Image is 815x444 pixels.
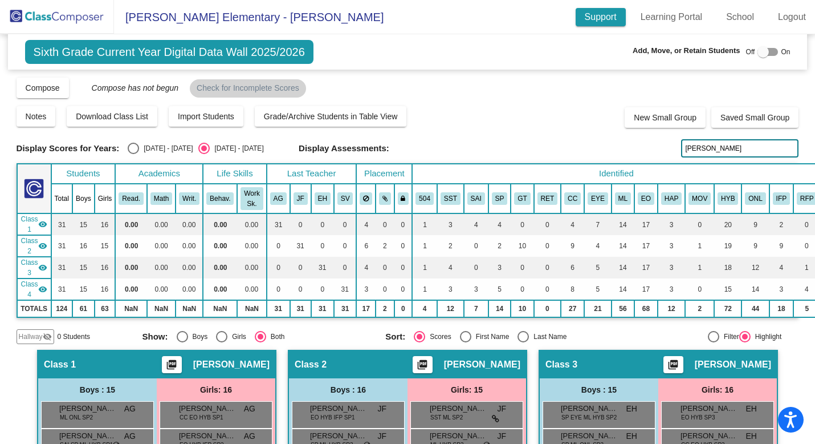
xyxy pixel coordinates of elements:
td: 6 [561,257,584,278]
span: [PERSON_NAME] [179,403,236,414]
td: 17 [634,257,658,278]
td: 4 [356,213,376,235]
th: Retained [534,184,561,213]
button: EYE [588,192,608,205]
td: 0 [376,278,394,300]
span: Sort: [385,332,405,342]
button: Read. [119,192,144,205]
td: 31 [290,235,311,257]
td: 9 [769,235,793,257]
span: Saved Small Group [720,113,789,122]
td: 31 [51,278,72,300]
th: Hybrid [714,184,741,213]
th: Keep away students [356,184,376,213]
td: 0 [534,235,561,257]
span: Display Scores for Years: [17,143,120,154]
span: Class 1 [44,359,76,370]
span: Class 2 [21,236,38,256]
td: 0.00 [147,213,176,235]
td: 0 [511,213,533,235]
td: Alejandra Grande - No Class Name [17,213,51,235]
td: 21 [584,300,612,317]
button: EH [315,192,331,205]
span: [PERSON_NAME] [193,359,270,370]
td: 2 [685,300,714,317]
td: 0.00 [176,235,203,257]
td: 4 [412,300,437,317]
span: Class 3 [545,359,577,370]
td: 1 [412,213,437,235]
td: 3 [658,235,685,257]
td: 31 [334,300,357,317]
span: Download Class List [76,112,148,121]
td: 12 [437,300,464,317]
td: 20 [714,213,741,235]
td: NaN [115,300,147,317]
span: Class 4 [21,279,38,300]
th: Online [741,184,769,213]
span: [PERSON_NAME] Elementary - [PERSON_NAME] [114,8,384,26]
a: Logout [769,8,815,26]
td: 44 [741,300,769,317]
button: HYB [718,192,738,205]
span: Class 3 [21,257,38,278]
button: SP [492,192,508,205]
th: Life Skills [203,164,266,184]
td: 16 [72,235,95,257]
td: 31 [267,213,290,235]
th: Boys [72,184,95,213]
td: 17 [634,213,658,235]
td: 17 [634,235,658,257]
td: 0.00 [115,278,147,300]
td: 0 [534,213,561,235]
td: 3 [658,278,685,300]
td: 15 [714,278,741,300]
div: Girls: 15 [407,378,526,401]
th: Academics [115,164,203,184]
td: 0 [311,235,334,257]
td: Selem Victoria - No Class Name [17,278,51,300]
td: 27 [561,300,584,317]
th: Wears Eyeglasses [584,184,612,213]
td: 12 [741,257,769,278]
td: 2 [437,235,464,257]
td: 63 [95,300,116,317]
td: 14 [612,213,634,235]
span: JF [497,403,506,415]
td: 0 [464,257,488,278]
td: 0.00 [147,257,176,278]
button: Grade/Archive Students in Table View [255,106,407,127]
td: 5 [584,278,612,300]
button: Work Sk. [241,187,263,210]
mat-radio-group: Select an option [385,331,620,342]
button: AG [270,192,287,205]
div: First Name [471,332,510,342]
th: Keep with teacher [394,184,413,213]
mat-icon: visibility [38,285,47,294]
td: 0 [311,278,334,300]
td: 12 [658,300,685,317]
div: Boys : 15 [38,378,157,401]
td: 14 [612,278,634,300]
div: [DATE] - [DATE] [139,143,193,154]
td: 16 [95,213,116,235]
a: Learning Portal [631,8,712,26]
a: Support [576,8,626,26]
td: 68 [634,300,658,317]
td: 10 [511,235,533,257]
td: 4 [488,213,511,235]
a: School [717,8,763,26]
span: New Small Group [634,113,696,122]
td: 0.00 [115,235,147,257]
th: Girls [95,184,116,213]
td: 0.00 [203,235,237,257]
th: Recommended for Combo Class [561,184,584,213]
th: Total [51,184,72,213]
td: 0.00 [237,235,266,257]
td: 19 [714,235,741,257]
mat-radio-group: Select an option [142,331,377,342]
td: 2 [488,235,511,257]
span: Sixth Grade Current Year Digital Data Wall 2025/2026 [25,40,313,64]
td: 3 [464,278,488,300]
div: Boys : 16 [289,378,407,401]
